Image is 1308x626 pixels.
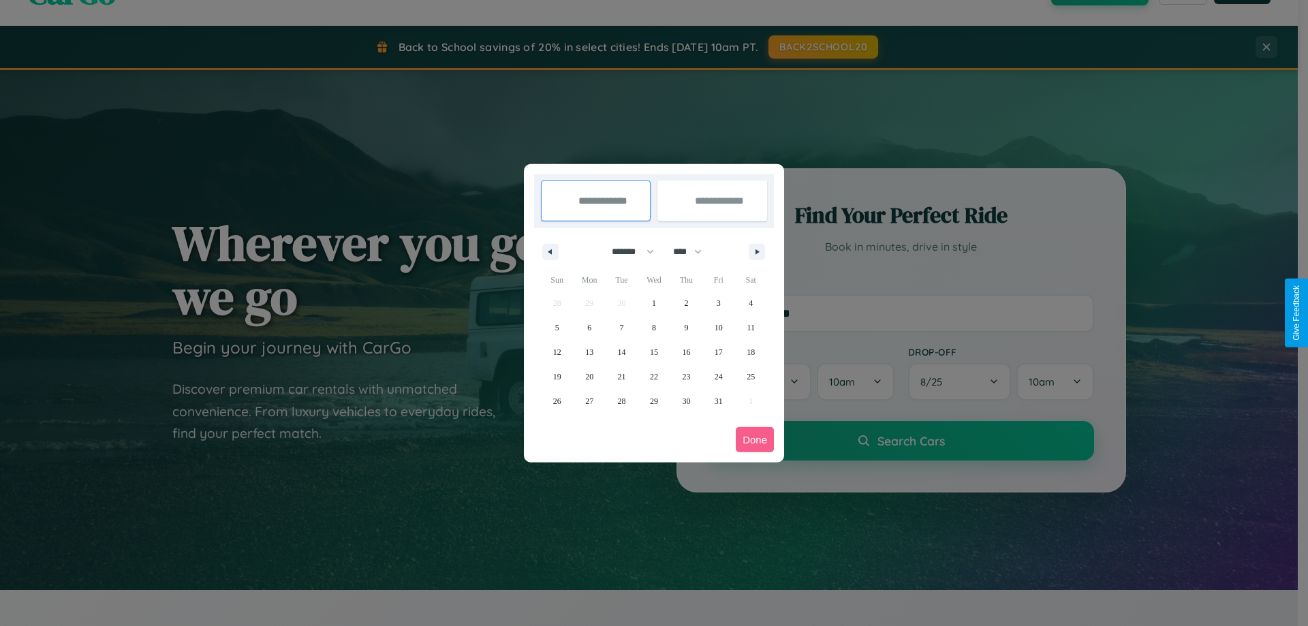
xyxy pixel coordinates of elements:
[735,291,767,315] button: 4
[638,340,670,364] button: 15
[670,269,702,291] span: Thu
[541,389,573,413] button: 26
[638,315,670,340] button: 8
[652,315,656,340] span: 8
[652,291,656,315] span: 1
[606,389,638,413] button: 28
[585,340,593,364] span: 13
[585,364,593,389] span: 20
[573,269,605,291] span: Mon
[735,315,767,340] button: 11
[618,364,626,389] span: 21
[702,315,734,340] button: 10
[670,340,702,364] button: 16
[587,315,591,340] span: 6
[736,427,774,452] button: Done
[702,269,734,291] span: Fri
[682,340,690,364] span: 16
[670,364,702,389] button: 23
[606,269,638,291] span: Tue
[618,340,626,364] span: 14
[541,269,573,291] span: Sun
[585,389,593,413] span: 27
[553,364,561,389] span: 19
[573,364,605,389] button: 20
[735,340,767,364] button: 18
[573,340,605,364] button: 13
[735,269,767,291] span: Sat
[684,291,688,315] span: 2
[702,389,734,413] button: 31
[702,340,734,364] button: 17
[715,389,723,413] span: 31
[650,340,658,364] span: 15
[747,315,755,340] span: 11
[638,389,670,413] button: 29
[702,291,734,315] button: 3
[606,364,638,389] button: 21
[555,315,559,340] span: 5
[702,364,734,389] button: 24
[747,340,755,364] span: 18
[618,389,626,413] span: 28
[541,315,573,340] button: 5
[638,291,670,315] button: 1
[553,389,561,413] span: 26
[553,340,561,364] span: 12
[650,364,658,389] span: 22
[606,315,638,340] button: 7
[620,315,624,340] span: 7
[715,364,723,389] span: 24
[1292,285,1301,341] div: Give Feedback
[541,340,573,364] button: 12
[670,291,702,315] button: 2
[684,315,688,340] span: 9
[749,291,753,315] span: 4
[650,389,658,413] span: 29
[715,340,723,364] span: 17
[638,269,670,291] span: Wed
[735,364,767,389] button: 25
[670,315,702,340] button: 9
[573,389,605,413] button: 27
[682,364,690,389] span: 23
[747,364,755,389] span: 25
[606,340,638,364] button: 14
[638,364,670,389] button: 22
[573,315,605,340] button: 6
[717,291,721,315] span: 3
[715,315,723,340] span: 10
[541,364,573,389] button: 19
[682,389,690,413] span: 30
[670,389,702,413] button: 30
